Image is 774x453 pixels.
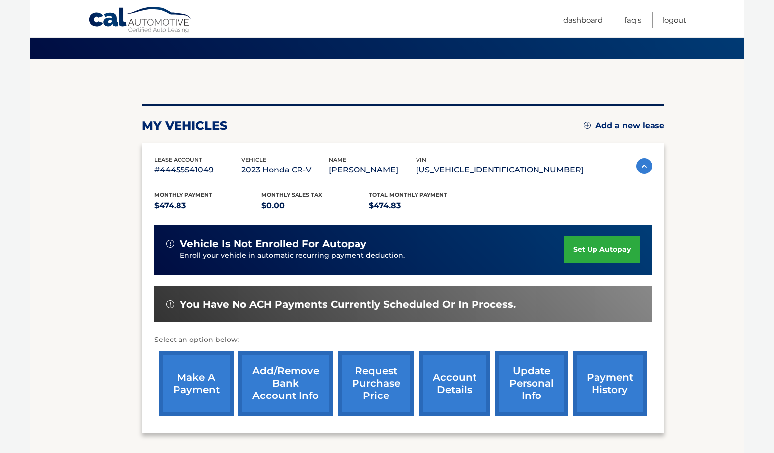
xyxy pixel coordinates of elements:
p: Enroll your vehicle in automatic recurring payment deduction. [180,250,565,261]
p: Select an option below: [154,334,652,346]
img: alert-white.svg [166,240,174,248]
span: vehicle is not enrolled for autopay [180,238,366,250]
p: $474.83 [369,199,476,213]
a: FAQ's [624,12,641,28]
p: $0.00 [261,199,369,213]
img: alert-white.svg [166,300,174,308]
img: add.svg [584,122,591,129]
h2: my vehicles [142,118,228,133]
a: update personal info [495,351,568,416]
span: You have no ACH payments currently scheduled or in process. [180,298,516,311]
span: Total Monthly Payment [369,191,447,198]
span: Monthly Payment [154,191,212,198]
a: make a payment [159,351,234,416]
span: lease account [154,156,202,163]
a: Logout [662,12,686,28]
span: vehicle [241,156,266,163]
p: [US_VEHICLE_IDENTIFICATION_NUMBER] [416,163,584,177]
p: #44455541049 [154,163,241,177]
a: Add a new lease [584,121,664,131]
img: accordion-active.svg [636,158,652,174]
span: vin [416,156,426,163]
a: request purchase price [338,351,414,416]
span: name [329,156,346,163]
a: account details [419,351,490,416]
p: 2023 Honda CR-V [241,163,329,177]
p: [PERSON_NAME] [329,163,416,177]
span: Monthly sales Tax [261,191,322,198]
p: $474.83 [154,199,262,213]
a: Dashboard [563,12,603,28]
a: Cal Automotive [88,6,192,35]
a: payment history [573,351,647,416]
a: Add/Remove bank account info [238,351,333,416]
a: set up autopay [564,236,640,263]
